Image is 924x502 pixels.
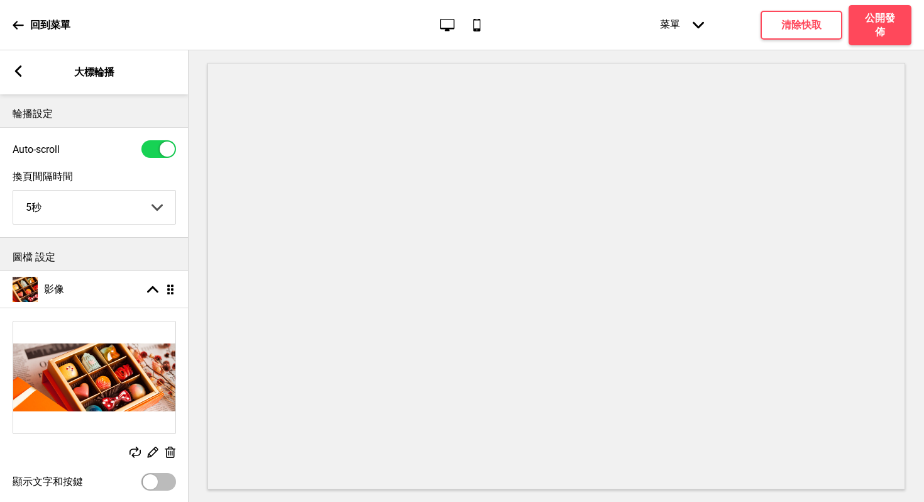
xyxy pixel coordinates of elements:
[861,11,899,39] h4: 公開發佈
[761,11,842,40] button: 清除快取
[30,18,70,32] p: 回到菜單
[13,143,60,155] label: Auto-scroll
[13,170,176,184] label: 換頁間隔時間
[74,65,114,79] p: 大標輪播
[13,107,176,121] p: 輪播設定
[781,18,822,32] h4: 清除快取
[13,8,70,42] a: 回到菜單
[44,282,64,296] h4: 影像
[13,321,175,433] img: Image
[849,5,911,45] button: 公開發佈
[647,6,717,44] div: 菜單
[13,250,176,264] p: 圖檔 設定
[13,476,83,489] label: 顯示文字和按鍵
